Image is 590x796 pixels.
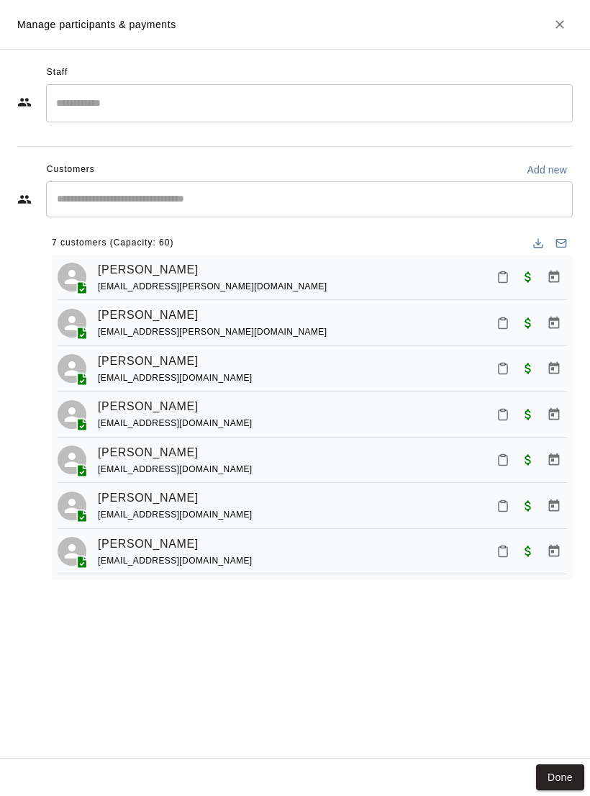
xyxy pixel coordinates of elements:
button: Manage bookings & payment [541,264,567,290]
button: Manage bookings & payment [541,538,567,564]
span: [EMAIL_ADDRESS][PERSON_NAME][DOMAIN_NAME] [98,327,327,337]
button: Mark attendance [491,356,515,381]
div: Vanesa Serna [58,537,86,566]
span: Paid with Card [515,316,541,328]
div: Start typing to search customers... [46,181,573,217]
a: [PERSON_NAME] [98,535,199,553]
p: Add new [527,163,567,177]
span: [EMAIL_ADDRESS][DOMAIN_NAME] [98,418,253,428]
span: [EMAIL_ADDRESS][PERSON_NAME][DOMAIN_NAME] [98,281,327,291]
div: Ardel Tagalicud [58,263,86,291]
div: Search staff [46,84,573,122]
span: [EMAIL_ADDRESS][DOMAIN_NAME] [98,556,253,566]
span: Paid with Card [515,270,541,282]
a: [PERSON_NAME] [98,261,199,279]
p: Manage participants & payments [17,17,176,32]
button: Manage bookings & payment [541,310,567,336]
button: Close [547,12,573,37]
a: [PERSON_NAME] [98,352,199,371]
span: Staff [47,61,68,84]
button: Manage bookings & payment [541,493,567,519]
span: [EMAIL_ADDRESS][DOMAIN_NAME] [98,510,253,520]
button: Add new [521,158,573,181]
button: Mark attendance [491,494,515,518]
a: [PERSON_NAME] [98,397,199,416]
div: Ariana Tagalicud [58,309,86,338]
button: Manage bookings & payment [541,402,567,428]
button: Download list [527,232,550,255]
span: Paid with Card [515,499,541,511]
div: Ben La [58,354,86,383]
button: Done [536,764,584,791]
button: Mark attendance [491,311,515,335]
button: Mark attendance [491,402,515,427]
span: [EMAIL_ADDRESS][DOMAIN_NAME] [98,373,253,383]
a: [PERSON_NAME] [98,306,199,325]
button: Manage bookings & payment [541,356,567,381]
div: Maye spann [58,446,86,474]
button: Manage bookings & payment [541,447,567,473]
button: Mark attendance [491,448,515,472]
span: [EMAIL_ADDRESS][DOMAIN_NAME] [98,464,253,474]
span: Paid with Card [515,407,541,420]
div: Isabella Vazquez [58,400,86,429]
a: [PERSON_NAME] [98,443,199,462]
button: Email participants [550,232,573,255]
div: Reese Madden [58,492,86,520]
button: Mark attendance [491,265,515,289]
span: Paid with Card [515,544,541,556]
svg: Staff [17,95,32,109]
span: Customers [47,158,95,181]
span: Paid with Card [515,361,541,374]
span: Paid with Card [515,453,541,465]
button: Mark attendance [491,539,515,564]
svg: Customers [17,192,32,207]
span: 7 customers (Capacity: 60) [52,232,173,255]
a: [PERSON_NAME] [98,489,199,507]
